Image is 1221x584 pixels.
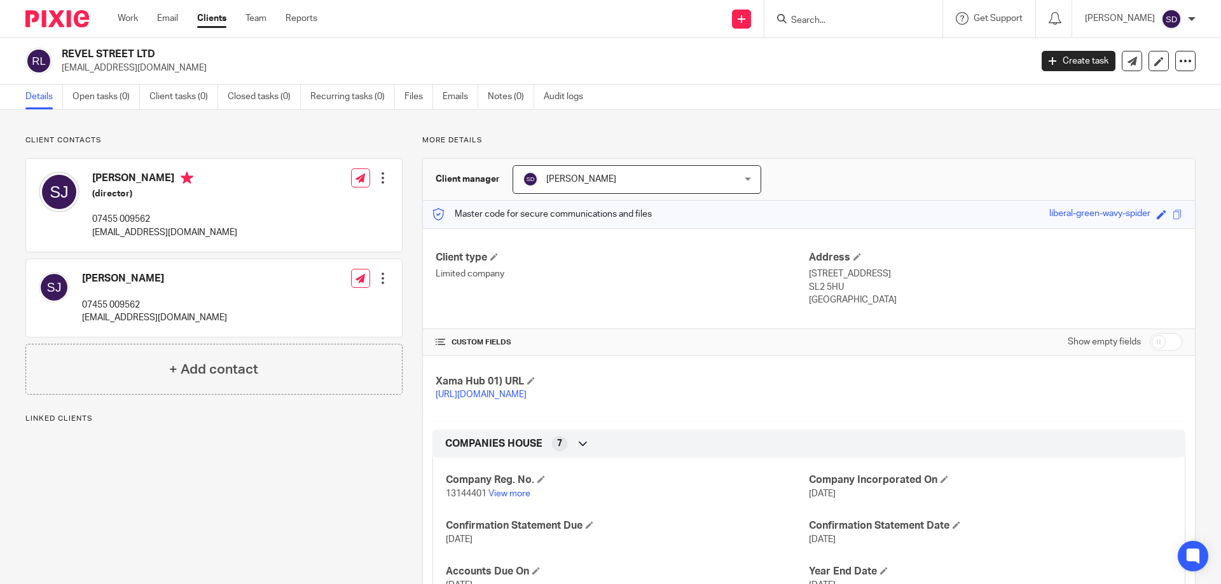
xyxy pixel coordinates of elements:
a: Emails [443,85,478,109]
span: 13144401 [446,489,486,498]
span: COMPANIES HOUSE [445,437,542,451]
span: [DATE] [446,535,473,544]
span: 7 [557,437,562,450]
a: Reports [286,12,317,25]
h2: REVEL STREET LTD [62,48,831,61]
a: Details [25,85,63,109]
a: Team [245,12,266,25]
p: Linked clients [25,414,403,424]
label: Show empty fields [1068,336,1141,348]
p: Master code for secure communications and files [432,208,652,221]
img: svg%3E [39,272,69,302]
a: Audit logs [544,85,593,109]
span: [DATE] [809,489,836,498]
h4: Xama Hub 01) URL [436,375,809,388]
p: [EMAIL_ADDRESS][DOMAIN_NAME] [92,226,237,239]
h4: [PERSON_NAME] [82,272,227,285]
p: More details [422,135,1196,146]
h4: Confirmation Statement Date [809,519,1172,533]
h5: (director) [92,187,237,200]
a: Files [404,85,433,109]
img: svg%3E [25,48,52,74]
p: Limited company [436,268,809,280]
p: 07455 009562 [92,213,237,226]
a: Clients [197,12,226,25]
h4: + Add contact [169,360,258,379]
h4: Company Reg. No. [446,473,809,487]
h4: Address [809,251,1182,264]
a: Work [118,12,138,25]
h4: Client type [436,251,809,264]
img: Pixie [25,10,89,27]
h3: Client manager [436,173,500,186]
a: Email [157,12,178,25]
span: Get Support [974,14,1023,23]
h4: CUSTOM FIELDS [436,337,809,348]
img: svg%3E [1161,9,1182,29]
p: [STREET_ADDRESS] [809,268,1182,280]
span: [DATE] [809,535,836,544]
h4: Company Incorporated On [809,473,1172,487]
span: [PERSON_NAME] [546,175,616,184]
p: [EMAIL_ADDRESS][DOMAIN_NAME] [82,311,227,324]
h4: Year End Date [809,565,1172,578]
p: Client contacts [25,135,403,146]
a: Create task [1042,51,1115,71]
p: SL2 5HU [809,281,1182,294]
a: Recurring tasks (0) [310,85,395,109]
p: 07455 009562 [82,299,227,311]
input: Search [790,15,904,27]
p: [PERSON_NAME] [1085,12,1155,25]
h4: Confirmation Statement Due [446,519,809,533]
img: svg%3E [39,172,79,212]
img: svg%3E [523,172,538,187]
a: [URL][DOMAIN_NAME] [436,390,527,399]
div: liberal-green-wavy-spider [1049,207,1150,222]
a: Notes (0) [488,85,534,109]
a: View more [488,489,530,498]
a: Client tasks (0) [149,85,218,109]
h4: [PERSON_NAME] [92,172,237,187]
p: [GEOGRAPHIC_DATA] [809,294,1182,306]
a: Open tasks (0) [72,85,140,109]
i: Primary [181,172,193,184]
h4: Accounts Due On [446,565,809,578]
p: [EMAIL_ADDRESS][DOMAIN_NAME] [62,62,1023,74]
a: Closed tasks (0) [228,85,301,109]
